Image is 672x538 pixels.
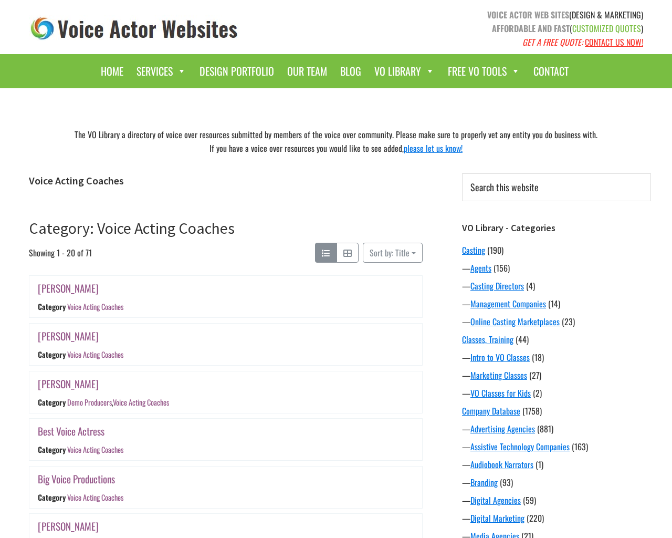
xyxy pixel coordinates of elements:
[96,59,129,83] a: Home
[487,244,503,256] span: (190)
[470,297,546,310] a: Management Companies
[470,422,535,435] a: Advertising Agencies
[523,494,536,506] span: (59)
[470,494,521,506] a: Digital Agencies
[38,397,66,408] div: Category
[38,302,66,313] div: Category
[38,519,99,534] a: [PERSON_NAME]
[516,333,529,346] span: (44)
[67,492,123,503] a: Voice Acting Coaches
[562,315,575,328] span: (23)
[38,471,115,487] a: Big Voice Productions
[462,387,651,399] div: —
[585,36,643,48] a: CONTACT US NOW!
[462,440,651,453] div: —
[493,262,510,274] span: (156)
[67,349,123,360] a: Voice Acting Coaches
[131,59,192,83] a: Services
[363,243,423,263] button: Sort by: Title
[462,333,513,346] a: Classes, Training
[462,173,651,201] input: Search this website
[462,262,651,274] div: —
[462,458,651,471] div: —
[462,315,651,328] div: —
[470,476,498,489] a: Branding
[67,302,123,313] a: Voice Acting Coaches
[470,458,533,471] a: Audiobook Narrators
[492,22,570,35] strong: AFFORDABLE AND FAST
[344,8,643,49] p: (DESIGN & MARKETING) ( )
[462,422,651,435] div: —
[67,444,123,455] a: Voice Acting Coaches
[29,243,92,263] span: Showing 1 - 20 of 71
[38,376,99,391] a: [PERSON_NAME]
[404,142,463,154] a: please let us know!
[462,494,651,506] div: —
[38,492,66,503] div: Category
[462,351,651,364] div: —
[533,387,542,399] span: (2)
[522,405,542,417] span: (1758)
[113,397,169,408] a: Voice Acting Coaches
[462,244,485,256] a: Casting
[535,458,543,471] span: (1)
[29,174,423,187] h1: Voice Acting Coaches
[462,369,651,381] div: —
[470,387,531,399] a: VO Classes for Kids
[470,369,527,381] a: Marketing Classes
[572,440,588,453] span: (163)
[470,280,524,292] a: Casting Directors
[462,476,651,489] div: —
[527,512,544,524] span: (220)
[548,297,560,310] span: (14)
[522,36,583,48] em: GET A FREE QUOTE:
[462,512,651,524] div: —
[529,369,541,381] span: (27)
[462,405,520,417] a: Company Database
[462,280,651,292] div: —
[443,59,526,83] a: Free VO Tools
[532,351,544,364] span: (18)
[470,315,560,328] a: Online Casting Marketplaces
[572,22,641,35] span: CUSTOMIZED QUOTES
[29,15,240,43] img: voice_actor_websites_logo
[38,349,66,360] div: Category
[29,218,235,238] a: Category: Voice Acting Coaches
[369,59,440,83] a: VO Library
[282,59,332,83] a: Our Team
[500,476,513,489] span: (93)
[38,328,99,344] a: [PERSON_NAME]
[194,59,279,83] a: Design Portfolio
[526,280,535,292] span: (4)
[335,59,366,83] a: Blog
[67,397,169,408] div: ,
[470,512,524,524] a: Digital Marketing
[462,222,651,234] h3: VO Library - Categories
[470,262,491,274] a: Agents
[462,297,651,310] div: —
[21,125,651,158] div: The VO Library a directory of voice over resources submitted by members of the voice over communi...
[470,440,570,453] a: Assistive Technology Companies
[38,444,66,455] div: Category
[487,8,569,21] strong: VOICE ACTOR WEB SITES
[38,423,104,439] a: Best Voice Actress
[67,397,112,408] a: Demo Producers
[528,59,574,83] a: Contact
[38,281,99,296] a: [PERSON_NAME]
[537,422,553,435] span: (881)
[470,351,530,364] a: Intro to VO Classes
